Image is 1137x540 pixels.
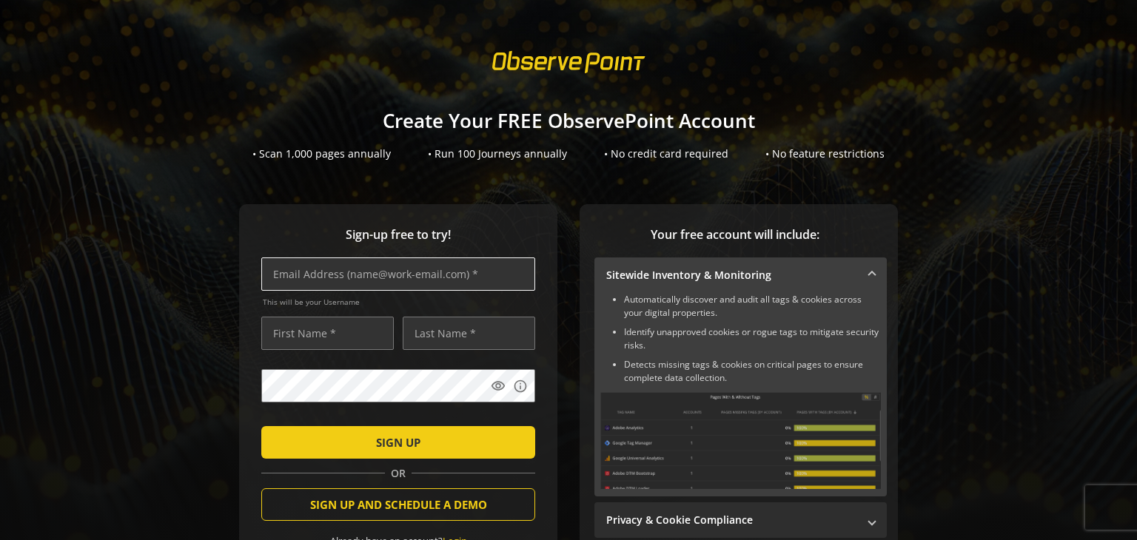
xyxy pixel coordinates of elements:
[606,268,857,283] mat-panel-title: Sitewide Inventory & Monitoring
[606,513,857,527] mat-panel-title: Privacy & Cookie Compliance
[765,146,885,161] div: • No feature restrictions
[261,226,535,243] span: Sign-up free to try!
[624,325,881,352] li: Identify unapproved cookies or rogue tags to mitigate security risks.
[594,257,887,293] mat-expansion-panel-header: Sitewide Inventory & Monitoring
[385,466,412,481] span: OR
[624,358,881,385] li: Detects missing tags & cookies on critical pages to ensure complete data collection.
[252,146,391,161] div: • Scan 1,000 pages annually
[263,297,535,307] span: This will be your Username
[261,257,535,291] input: Email Address (name@work-email.com) *
[604,146,728,161] div: • No credit card required
[261,426,535,459] button: SIGN UP
[594,226,876,243] span: Your free account will include:
[513,379,528,394] mat-icon: info
[261,317,394,350] input: First Name *
[491,379,506,394] mat-icon: visibility
[310,491,487,518] span: SIGN UP AND SCHEDULE A DEMO
[428,146,567,161] div: • Run 100 Journeys annually
[261,488,535,521] button: SIGN UP AND SCHEDULE A DEMO
[376,429,420,456] span: SIGN UP
[594,293,887,496] div: Sitewide Inventory & Monitoring
[624,293,881,320] li: Automatically discover and audit all tags & cookies across your digital properties.
[594,502,887,538] mat-expansion-panel-header: Privacy & Cookie Compliance
[600,392,881,489] img: Sitewide Inventory & Monitoring
[403,317,535,350] input: Last Name *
